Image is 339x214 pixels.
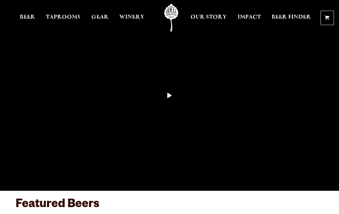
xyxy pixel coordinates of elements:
[91,15,109,20] span: Gear
[20,15,35,20] span: Beer
[16,4,39,32] a: Beer
[115,4,148,32] a: Winery
[119,15,144,20] span: Winery
[159,4,183,32] a: Odell Home
[87,4,113,32] a: Gear
[234,4,265,32] a: Impact
[272,15,311,20] span: Beer Finder
[191,15,227,20] span: Our Story
[186,4,231,32] a: Our Story
[46,15,80,20] span: Taprooms
[238,15,261,20] span: Impact
[267,4,315,32] a: Beer Finder
[42,4,84,32] a: Taprooms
